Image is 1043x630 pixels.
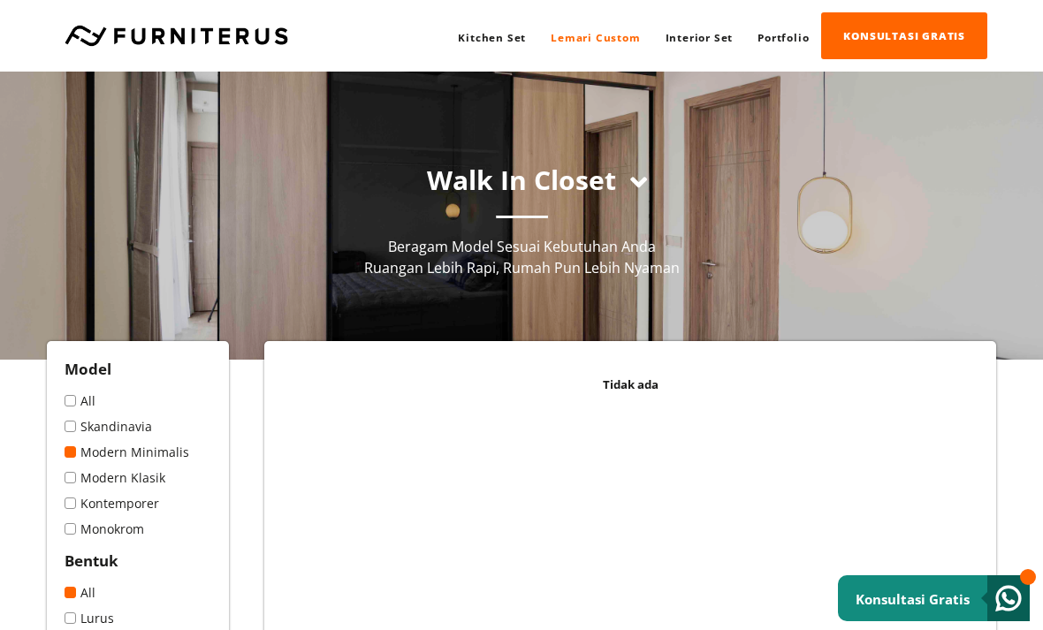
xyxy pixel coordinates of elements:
[65,359,211,379] h2: Model
[538,14,652,60] a: Lemari Custom
[65,550,211,571] h2: Bentuk
[821,12,987,59] a: KONSULTASI GRATIS
[65,495,211,512] a: Kontemporer
[65,418,211,435] a: Skandinavia
[653,14,746,60] a: Interior Set
[65,469,211,486] a: Modern Klasik
[445,14,538,60] a: Kitchen Set
[65,520,211,537] a: Monokrom
[65,444,211,460] a: Modern Minimalis
[65,392,211,409] a: All
[856,590,970,608] small: Konsultasi Gratis
[745,14,821,60] a: Portfolio
[300,376,961,392] h5: Tidak ada
[838,575,1030,621] a: Konsultasi Gratis
[65,584,211,601] a: All
[65,610,211,626] a: Lurus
